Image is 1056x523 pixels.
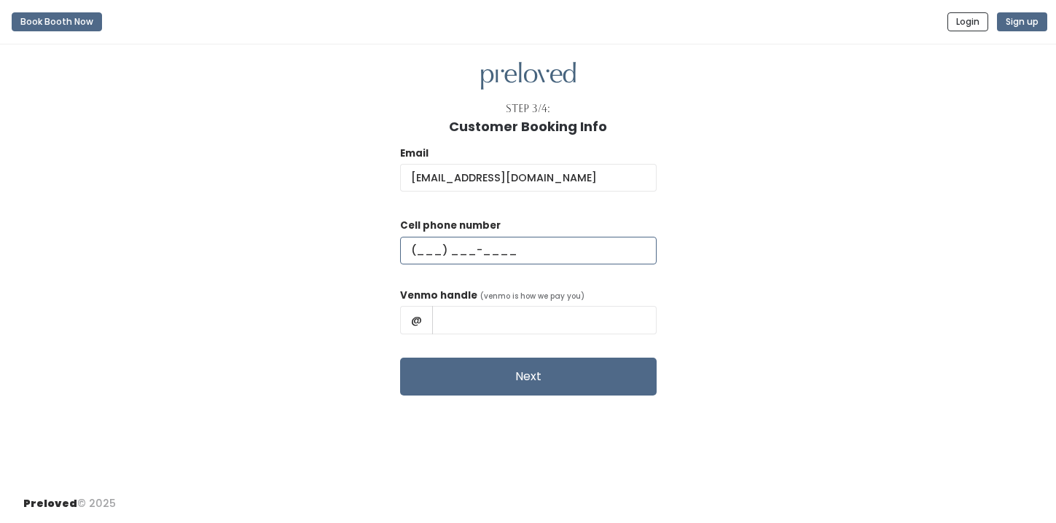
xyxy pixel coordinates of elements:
[400,237,657,264] input: (___) ___-____
[23,484,116,511] div: © 2025
[400,219,501,233] label: Cell phone number
[23,496,77,511] span: Preloved
[400,288,477,303] label: Venmo handle
[12,12,102,31] button: Book Booth Now
[506,101,550,117] div: Step 3/4:
[481,62,576,90] img: preloved logo
[400,306,433,334] span: @
[480,291,584,302] span: (venmo is how we pay you)
[400,146,429,161] label: Email
[400,358,657,396] button: Next
[449,119,607,134] h1: Customer Booking Info
[12,6,102,38] a: Book Booth Now
[947,12,988,31] button: Login
[997,12,1047,31] button: Sign up
[400,164,657,192] input: @ .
